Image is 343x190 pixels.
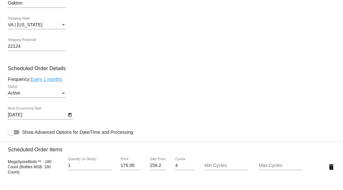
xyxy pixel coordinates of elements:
input: Max Cycles [259,163,302,168]
h3: Scheduled Order Details [8,65,335,71]
a: Every 1 months [31,77,62,82]
input: Price [121,163,140,168]
input: Next Occurrence Date [8,112,66,118]
span: MegaSporeBiotic™ - 180 Count (Bottles MSB: 180 Count) [8,159,51,174]
div: Frequency: [8,77,335,82]
input: Cycles [175,163,195,168]
input: Sale Price [150,163,166,168]
span: Show Advanced Options for Date/Time and Processing [22,129,133,135]
input: Quantity (In Stock) [68,163,112,168]
input: Min Cycles [204,163,248,168]
input: Shipping Postcode [8,44,66,49]
h3: Scheduled Order Items [8,142,335,153]
button: Open calendar [66,111,73,118]
span: VA | [US_STATE] [8,22,42,27]
mat-icon: delete [327,163,335,171]
span: Active [8,90,20,95]
mat-select: Shipping State [8,22,66,28]
mat-select: Status [8,91,66,96]
input: Shipping City [8,1,66,6]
